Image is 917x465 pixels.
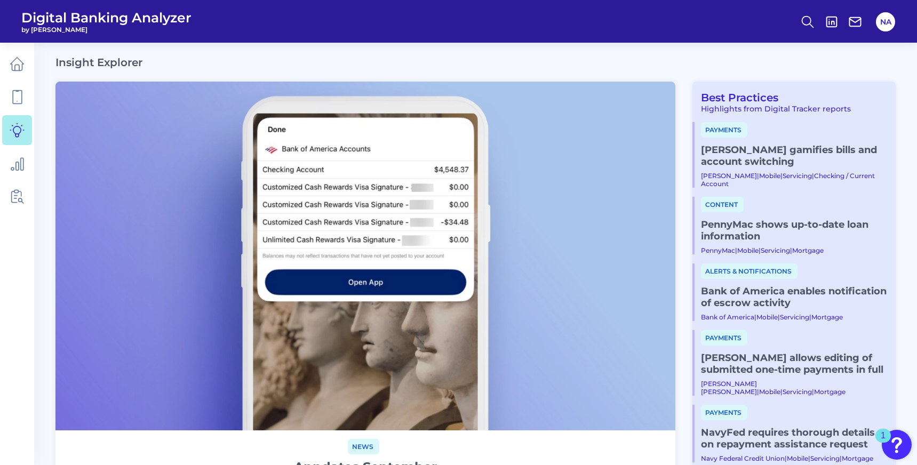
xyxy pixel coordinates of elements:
[701,197,744,212] span: Content
[701,144,887,167] a: [PERSON_NAME] gamifies bills and account switching
[735,246,737,254] span: |
[21,10,192,26] span: Digital Banking Analyzer
[842,454,873,462] a: Mortgage
[701,172,875,188] a: Checking / Current Account
[701,352,887,375] a: [PERSON_NAME] allows editing of submitted one-time payments in full
[701,333,747,342] a: Payments
[761,246,790,254] a: Servicing
[701,263,798,279] span: Alerts & Notifications
[814,388,846,396] a: Mortgage
[701,454,785,462] a: Navy Federal Credit Union
[785,454,787,462] span: |
[876,12,895,31] button: NA
[812,172,814,180] span: |
[701,246,735,254] a: PennyMac
[701,172,757,180] a: [PERSON_NAME]
[812,388,814,396] span: |
[780,172,783,180] span: |
[55,56,142,69] h2: Insight Explorer
[701,219,887,242] a: PennyMac shows up-to-date loan information
[811,313,843,321] a: Mortgage
[808,454,810,462] span: |
[840,454,842,462] span: |
[759,388,780,396] a: Mobile
[692,91,778,104] a: Best Practices
[737,246,759,254] a: Mobile
[881,436,886,450] div: 1
[882,430,912,460] button: Open Resource Center, 1 new notification
[348,441,379,451] a: News
[701,313,754,321] a: Bank of America
[790,246,792,254] span: |
[701,199,744,209] a: Content
[701,266,798,276] a: Alerts & Notifications
[692,104,887,114] div: Highlights from Digital Tracker reports
[783,388,812,396] a: Servicing
[757,172,759,180] span: |
[759,246,761,254] span: |
[701,405,747,420] span: Payments
[756,313,778,321] a: Mobile
[810,454,840,462] a: Servicing
[348,439,379,454] span: News
[55,82,675,430] img: bannerImg
[754,313,756,321] span: |
[701,330,747,346] span: Payments
[780,313,809,321] a: Servicing
[783,172,812,180] a: Servicing
[809,313,811,321] span: |
[757,388,759,396] span: |
[701,427,887,450] a: NavyFed requires thorough details on repayment assistance request
[778,313,780,321] span: |
[701,122,747,138] span: Payments
[780,388,783,396] span: |
[792,246,824,254] a: Mortgage
[787,454,808,462] a: Mobile
[701,407,747,417] a: Payments
[701,380,757,396] a: [PERSON_NAME] [PERSON_NAME]
[701,285,887,309] a: Bank of America enables notification of escrow activity
[701,125,747,134] a: Payments
[21,26,192,34] span: by [PERSON_NAME]
[759,172,780,180] a: Mobile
